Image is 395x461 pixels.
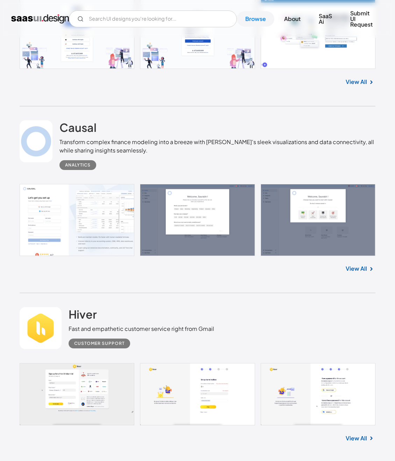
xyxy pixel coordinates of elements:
a: Browse [237,11,274,27]
div: Analytics [65,161,91,169]
div: Fast and empathetic customer service right from Gmail [69,325,214,333]
a: home [11,13,69,24]
h2: Causal [59,120,97,134]
a: Causal [59,120,97,138]
a: Submit UI Request [342,6,384,32]
div: Customer Support [74,339,125,348]
h2: Hiver [69,307,97,321]
a: SaaS Ai [310,8,340,29]
a: View All [346,78,367,86]
a: View All [346,434,367,442]
a: View All [346,264,367,273]
input: Search UI designs you're looking for... [69,10,237,27]
a: Hiver [69,307,97,325]
div: Transform complex finance modeling into a breeze with [PERSON_NAME]'s sleek visualizations and da... [59,138,375,155]
form: Email Form [69,10,237,27]
a: About [276,11,309,27]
